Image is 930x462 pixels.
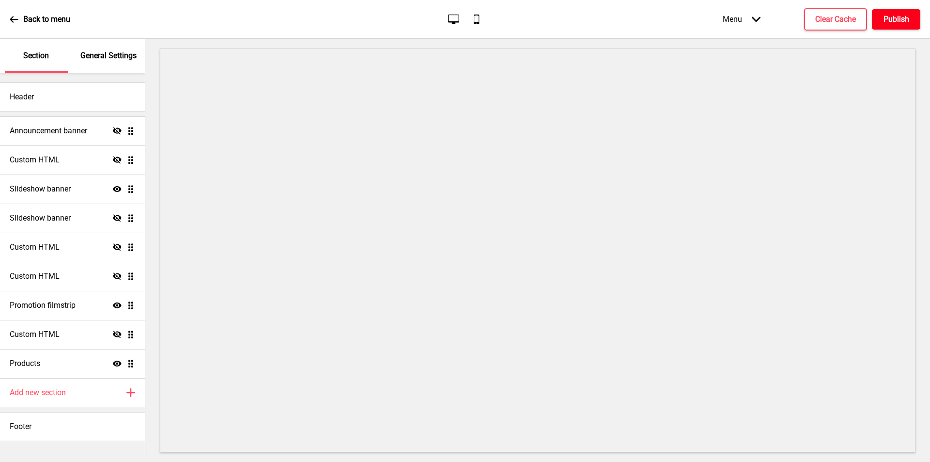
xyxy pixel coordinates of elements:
div: Menu [713,5,770,33]
h4: Footer [10,421,31,432]
h4: Promotion filmstrip [10,300,76,311]
h4: Custom HTML [10,242,60,253]
h4: Add new section [10,387,66,398]
h4: Custom HTML [10,155,60,165]
h4: Custom HTML [10,271,60,282]
p: General Settings [80,50,137,61]
h4: Announcement banner [10,126,87,136]
h4: Publish [883,14,909,25]
button: Publish [872,9,920,30]
h4: Header [10,92,34,102]
h4: Clear Cache [815,14,856,25]
button: Clear Cache [804,8,867,31]
h4: Products [10,358,40,369]
a: Back to menu [10,6,70,32]
p: Back to menu [23,14,70,25]
h4: Custom HTML [10,329,60,340]
p: Section [23,50,49,61]
h4: Slideshow banner [10,184,71,194]
h4: Slideshow banner [10,213,71,223]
